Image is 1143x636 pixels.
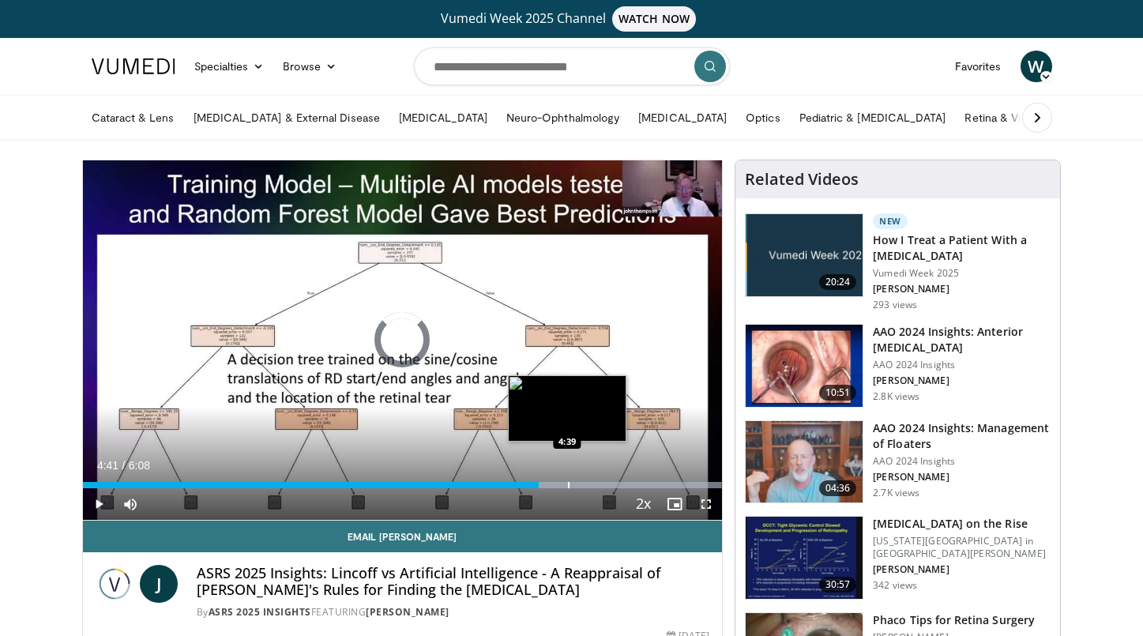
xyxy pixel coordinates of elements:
h4: ASRS 2025 Insights: Lincoff vs Artificial Intelligence - A Reappraisal of [PERSON_NAME]'s Rules f... [197,565,710,599]
span: 4:41 [97,459,118,472]
h3: Phaco Tips for Retina Surgery [873,612,1035,628]
img: VuMedi Logo [92,58,175,74]
h3: [MEDICAL_DATA] on the Rise [873,516,1051,532]
div: By FEATURING [197,605,710,619]
h4: Related Videos [745,170,859,189]
video-js: Video Player [83,160,723,521]
a: Specialties [185,51,274,82]
span: / [122,459,126,472]
a: J [140,565,178,603]
p: 2.7K views [873,487,919,499]
p: New [873,213,908,229]
button: Enable picture-in-picture mode [659,488,690,520]
span: 6:08 [129,459,150,472]
a: ASRS 2025 Insights [209,605,311,619]
img: image.jpeg [508,375,626,442]
span: 10:51 [819,385,857,401]
img: fd942f01-32bb-45af-b226-b96b538a46e6.150x105_q85_crop-smart_upscale.jpg [746,325,863,407]
p: [PERSON_NAME] [873,283,1051,295]
a: Email [PERSON_NAME] [83,521,723,552]
h3: How I Treat a Patient With a [MEDICAL_DATA] [873,232,1051,264]
a: Browse [273,51,346,82]
p: [PERSON_NAME] [873,374,1051,387]
a: W [1021,51,1052,82]
a: 10:51 AAO 2024 Insights: Anterior [MEDICAL_DATA] AAO 2024 Insights [PERSON_NAME] 2.8K views [745,324,1051,408]
button: Mute [115,488,146,520]
a: 30:57 [MEDICAL_DATA] on the Rise [US_STATE][GEOGRAPHIC_DATA] in [GEOGRAPHIC_DATA][PERSON_NAME] [P... [745,516,1051,600]
a: [MEDICAL_DATA] & External Disease [184,102,389,134]
a: Vumedi Week 2025 ChannelWATCH NOW [94,6,1050,32]
input: Search topics, interventions [414,47,730,85]
a: [MEDICAL_DATA] [389,102,497,134]
img: 4ce8c11a-29c2-4c44-a801-4e6d49003971.150x105_q85_crop-smart_upscale.jpg [746,517,863,599]
p: 293 views [873,299,917,311]
div: Progress Bar [83,482,723,488]
p: 2.8K views [873,390,919,403]
p: AAO 2024 Insights [873,455,1051,468]
a: Neuro-Ophthalmology [497,102,629,134]
button: Play [83,488,115,520]
a: 04:36 AAO 2024 Insights: Management of Floaters AAO 2024 Insights [PERSON_NAME] 2.7K views [745,420,1051,504]
span: 04:36 [819,480,857,496]
p: [PERSON_NAME] [873,471,1051,484]
img: ASRS 2025 Insights [96,565,133,603]
a: Pediatric & [MEDICAL_DATA] [790,102,956,134]
a: [PERSON_NAME] [366,605,449,619]
a: Favorites [946,51,1011,82]
a: Retina & Vitreous [955,102,1062,134]
p: Vumedi Week 2025 [873,267,1051,280]
p: AAO 2024 Insights [873,359,1051,371]
p: [US_STATE][GEOGRAPHIC_DATA] in [GEOGRAPHIC_DATA][PERSON_NAME] [873,535,1051,560]
span: 30:57 [819,577,857,593]
span: 20:24 [819,274,857,290]
button: Playback Rate [627,488,659,520]
p: 342 views [873,579,917,592]
img: 8e655e61-78ac-4b3e-a4e7-f43113671c25.150x105_q85_crop-smart_upscale.jpg [746,421,863,503]
a: Optics [736,102,789,134]
h3: AAO 2024 Insights: Management of Floaters [873,420,1051,452]
a: 20:24 New How I Treat a Patient With a [MEDICAL_DATA] Vumedi Week 2025 [PERSON_NAME] 293 views [745,213,1051,311]
a: [MEDICAL_DATA] [629,102,736,134]
button: Fullscreen [690,488,722,520]
h3: AAO 2024 Insights: Anterior [MEDICAL_DATA] [873,324,1051,356]
img: 02d29458-18ce-4e7f-be78-7423ab9bdffd.jpg.150x105_q85_crop-smart_upscale.jpg [746,214,863,296]
span: WATCH NOW [612,6,696,32]
p: [PERSON_NAME] [873,563,1051,576]
a: Cataract & Lens [82,102,184,134]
